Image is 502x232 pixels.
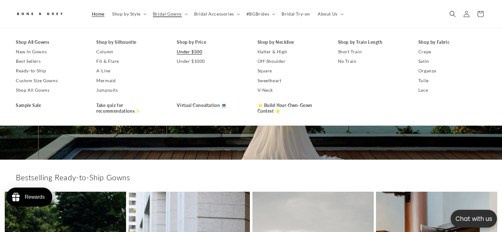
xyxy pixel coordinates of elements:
a: Jumpsuits [96,85,164,95]
a: Mermaid [96,76,164,85]
a: Shop by Neckline [257,37,325,47]
a: Square [257,66,325,76]
a: Shop by Price [177,37,245,47]
div: Rewards [25,194,45,200]
img: Bone and Grey Bridal [16,9,63,19]
summary: Bridal Gowns [149,7,190,21]
a: Shop by Silhouette [96,37,164,47]
a: Sweetheart [257,76,325,85]
a: Shop by Train Length [338,37,406,47]
a: Shop All Gowns [16,85,84,95]
a: Tulle [418,76,486,85]
a: Shop All Gowns [16,37,84,47]
a: A-Line [96,66,164,76]
span: Bridal Gowns [153,11,182,17]
a: Virtual Consultation 💻 [177,101,245,110]
a: Under $1000 [177,56,245,66]
p: Chat with us [451,214,497,223]
span: #BGBrides [246,11,269,17]
a: Fit & Flare [96,56,164,66]
a: ⭐ Build-Your-Own-Gown Contest ⭐ [257,101,325,116]
a: Under $500 [177,47,245,56]
h2: Bestselling Ready-to-Ship Gowns [16,172,486,182]
summary: Shop by Style [108,7,149,21]
a: Short Train [338,47,406,56]
a: Best Sellers [16,56,84,66]
a: Bridal Try-on [278,7,314,21]
a: Custom Size Gowns [16,76,84,85]
summary: #BGBrides [243,7,278,21]
span: Shop by Style [112,11,141,17]
summary: Bridal Accessories [190,7,243,21]
a: Column [96,47,164,56]
summary: Search [446,7,460,21]
a: New In Gowns [16,47,84,56]
span: Bridal Accessories [194,11,234,17]
a: Take quiz for recommendations✨ [96,101,164,116]
a: Home [88,7,108,21]
a: Shop by Fabric [418,37,486,47]
span: About Us [318,11,338,17]
a: Organza [418,66,486,76]
a: No Train [338,56,406,66]
a: Ready-to-Ship [16,66,84,76]
a: Off-Shoulder [257,56,325,66]
a: Bone and Grey Bridal [14,6,82,22]
a: V-Neck [257,85,325,95]
span: Bridal Try-on [282,11,310,17]
a: Satin [418,56,486,66]
a: Crepe [418,47,486,56]
a: Sample Sale [16,101,84,110]
span: Home [92,11,105,17]
a: Lace [418,85,486,95]
button: Open chatbox [451,210,497,228]
a: Halter & High [257,47,325,56]
summary: About Us [314,7,346,21]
